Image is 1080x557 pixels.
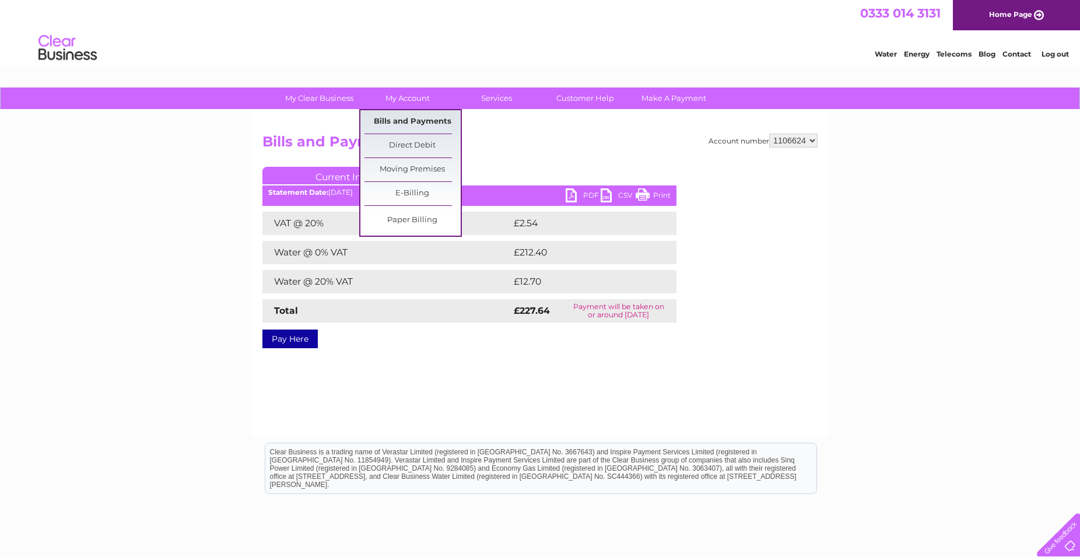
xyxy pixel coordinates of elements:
a: Direct Debit [364,134,461,157]
td: £2.54 [511,212,649,235]
a: Bills and Payments [364,110,461,134]
a: Print [636,188,671,205]
a: Contact [1002,50,1031,58]
td: Water @ 20% VAT [262,270,511,293]
td: £212.40 [511,241,655,264]
a: Blog [979,50,995,58]
a: Make A Payment [626,87,722,109]
a: My Account [360,87,456,109]
td: £12.70 [511,270,652,293]
a: Customer Help [537,87,633,109]
div: Account number [709,134,818,148]
a: Services [448,87,545,109]
strong: £227.64 [514,305,550,316]
h2: Bills and Payments [262,134,818,156]
a: Moving Premises [364,158,461,181]
td: VAT @ 20% [262,212,511,235]
a: Pay Here [262,330,318,348]
a: 0333 014 3131 [860,6,941,20]
a: Paper Billing [364,209,461,232]
b: Statement Date: [268,188,328,197]
a: My Clear Business [271,87,367,109]
strong: Total [274,305,298,316]
a: PDF [566,188,601,205]
div: Clear Business is a trading name of Verastar Limited (registered in [GEOGRAPHIC_DATA] No. 3667643... [265,6,816,57]
img: logo.png [38,30,97,66]
a: Water [875,50,897,58]
a: Log out [1042,50,1069,58]
a: Current Invoice [262,167,437,184]
td: Payment will be taken on or around [DATE] [561,299,676,323]
a: Energy [904,50,930,58]
a: Telecoms [937,50,972,58]
td: Water @ 0% VAT [262,241,511,264]
a: E-Billing [364,182,461,205]
div: [DATE] [262,188,676,197]
a: CSV [601,188,636,205]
